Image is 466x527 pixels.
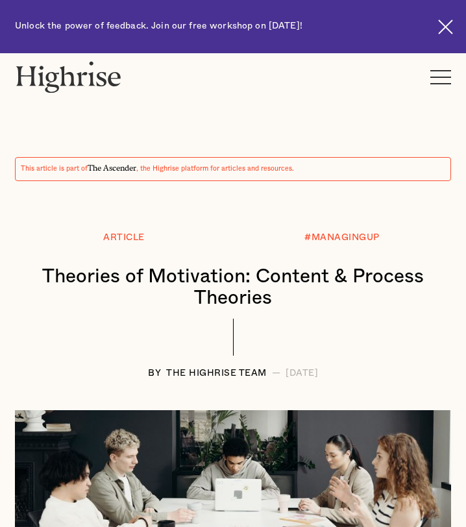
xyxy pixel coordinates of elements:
h1: Theories of Motivation: Content & Process Theories [28,266,438,309]
div: — [272,369,281,378]
div: The Highrise Team [166,369,267,378]
span: This article is part of [21,165,88,172]
div: #MANAGINGUP [304,233,380,243]
span: , the Highrise platform for articles and resources. [136,165,294,172]
div: [DATE] [286,369,318,378]
img: Highrise logo [15,61,122,93]
div: BY [148,369,161,378]
div: Article [103,233,145,243]
span: The Ascender [88,162,136,171]
img: Cross icon [438,19,453,34]
img: Executives sitting in a meeting room. [15,410,451,527]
